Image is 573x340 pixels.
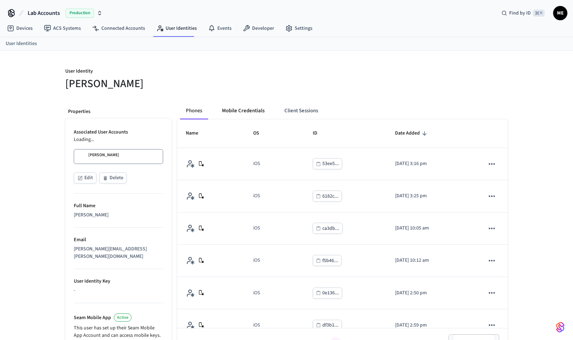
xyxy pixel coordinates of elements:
[553,6,567,20] button: ME
[322,192,339,201] div: 6182c...
[322,256,338,265] div: f5b46...
[253,192,260,200] div: iOS
[74,129,163,136] p: Associated User Accounts
[313,223,343,234] button: ca3db...
[74,202,163,210] p: Full Name
[509,10,531,17] span: Find by ID
[74,136,163,143] p: Loading...
[253,322,260,329] div: iOS
[74,314,111,322] p: Seam Mobile App
[322,321,339,330] div: df3b1...
[313,288,342,299] button: 0e136...
[313,128,327,139] span: ID
[313,158,342,169] button: 53ee5...
[66,8,94,18] span: Production
[74,211,163,219] div: [PERSON_NAME]
[395,225,467,232] p: [DATE] 10:05 am
[65,68,282,76] p: User Identity
[117,314,128,321] span: Active
[202,22,237,35] a: Events
[87,22,151,35] a: Connected Accounts
[88,152,119,158] p: [PERSON_NAME]
[554,7,567,19] span: ME
[74,236,163,244] p: Email
[253,289,260,297] div: iOS
[253,225,260,232] div: iOS
[313,320,342,331] button: df3b1...
[74,287,163,294] div: -
[322,289,339,297] div: 0e136...
[38,22,87,35] a: ACS Systems
[74,245,163,260] div: [PERSON_NAME][EMAIL_ADDRESS][PERSON_NAME][DOMAIN_NAME]
[1,22,38,35] a: Devices
[253,257,260,264] div: iOS
[496,7,550,19] div: Find by ID⌘ K
[322,224,339,233] div: ca3db...
[313,255,341,266] button: f5b46...
[151,22,202,35] a: User Identities
[322,159,339,168] div: 53ee5...
[68,108,169,115] p: Properties
[395,322,467,329] p: [DATE] 2:59 pm
[65,76,282,91] h5: [PERSON_NAME]
[180,102,208,119] button: Phones
[253,128,268,139] span: OS
[313,191,342,202] button: 6182c...
[186,128,207,139] span: Name
[74,278,163,285] p: User Identity Key
[279,102,324,119] button: Client Sessions
[395,160,467,168] p: [DATE] 3:16 pm
[237,22,280,35] a: Developer
[6,40,37,47] a: User Identities
[28,9,60,17] span: Lab Accounts
[556,322,564,333] img: SeamLogoGradient.69752ec5.svg
[280,22,318,35] a: Settings
[395,128,429,139] span: Date Added
[395,289,467,297] p: [DATE] 2:50 pm
[74,149,163,164] a: [PERSON_NAME]
[395,192,467,200] p: [DATE] 3:25 pm
[395,257,467,264] p: [DATE] 10:12 am
[533,10,545,17] span: ⌘ K
[253,160,260,168] div: iOS
[74,324,163,339] p: This user has set up their Seam Mobile App Account and can access mobile keys.
[216,102,270,119] button: Mobile Credentials
[99,172,127,183] button: Delete
[74,172,96,183] button: Edit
